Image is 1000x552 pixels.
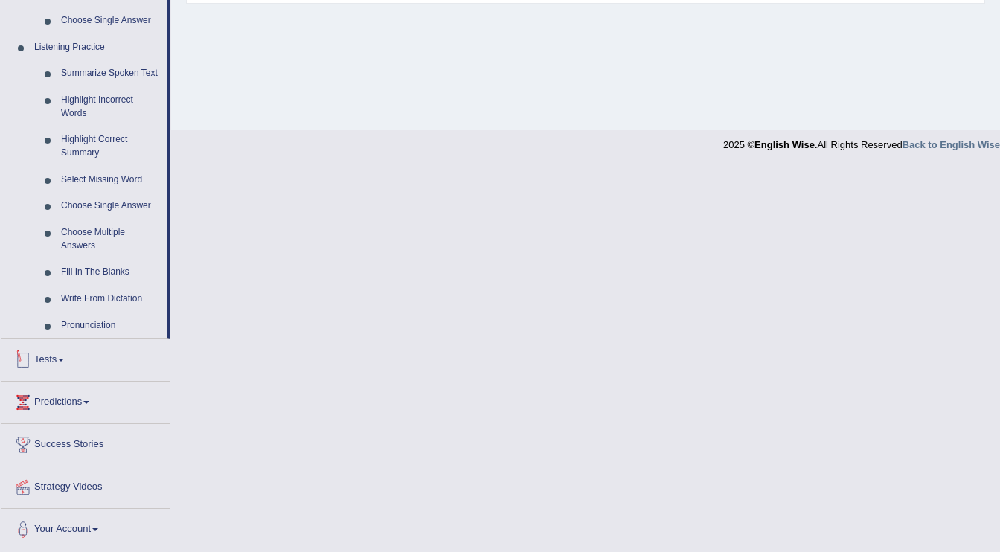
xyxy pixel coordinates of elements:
a: Choose Single Answer [54,7,167,34]
a: Highlight Incorrect Words [54,87,167,126]
a: Write From Dictation [54,286,167,312]
a: Select Missing Word [54,167,167,193]
a: Your Account [1,509,170,546]
strong: English Wise. [754,139,817,150]
a: Success Stories [1,424,170,461]
a: Pronunciation [54,312,167,339]
a: Choose Single Answer [54,193,167,219]
a: Choose Multiple Answers [54,219,167,259]
a: Back to English Wise [903,139,1000,150]
a: Highlight Correct Summary [54,126,167,166]
a: Summarize Spoken Text [54,60,167,87]
a: Predictions [1,382,170,419]
div: 2025 © All Rights Reserved [723,130,1000,152]
a: Strategy Videos [1,466,170,504]
a: Listening Practice [28,34,167,61]
a: Tests [1,339,170,376]
a: Fill In The Blanks [54,259,167,286]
